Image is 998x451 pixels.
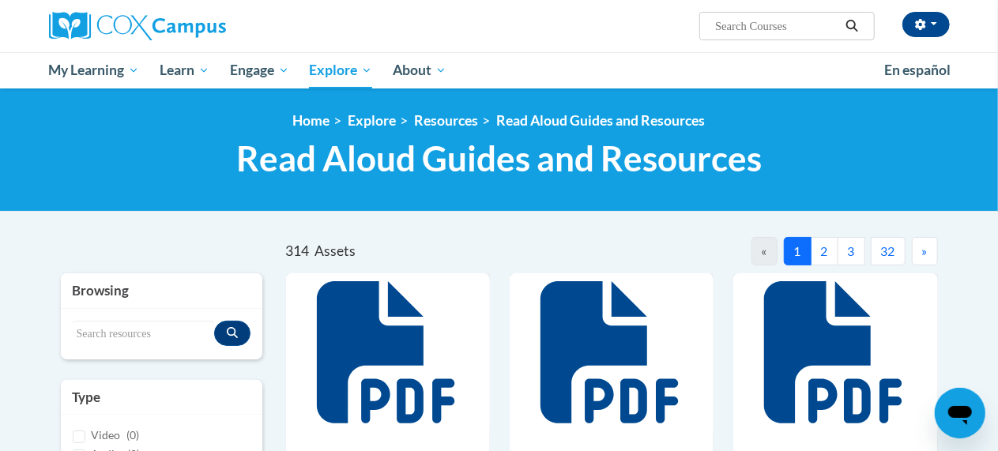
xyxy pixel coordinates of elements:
img: Cox Campus [49,12,226,40]
span: (0) [127,428,140,442]
input: Search resources [73,321,214,348]
button: 1 [784,237,812,265]
h3: Type [73,388,250,407]
button: Search [840,17,864,36]
button: Next [912,237,938,265]
span: 314 [286,242,310,259]
span: Video [92,428,121,442]
button: Account Settings [902,12,950,37]
a: My Learning [39,52,150,88]
span: » [922,243,928,258]
div: Main menu [37,52,962,88]
a: Resources [415,112,479,129]
button: 3 [838,237,865,265]
a: En español [875,54,962,87]
a: Home [293,112,330,129]
span: Explore [309,61,372,80]
span: About [393,61,446,80]
h3: Browsing [73,281,250,300]
span: En español [885,62,951,78]
span: Engage [230,61,289,80]
button: 2 [811,237,838,265]
span: Learn [160,61,209,80]
iframe: Button to launch messaging window [935,388,985,438]
a: About [382,52,457,88]
input: Search Courses [714,17,840,36]
a: Explore [299,52,382,88]
button: 32 [871,237,906,265]
nav: Pagination Navigation [612,237,938,265]
span: Read Aloud Guides and Resources [236,137,762,179]
a: Explore [348,112,397,129]
a: Learn [149,52,220,88]
a: Cox Campus [49,12,333,40]
span: My Learning [48,61,139,80]
span: Assets [314,242,356,259]
a: Read Aloud Guides and Resources [497,112,706,129]
a: Engage [220,52,299,88]
button: Search resources [214,321,250,346]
